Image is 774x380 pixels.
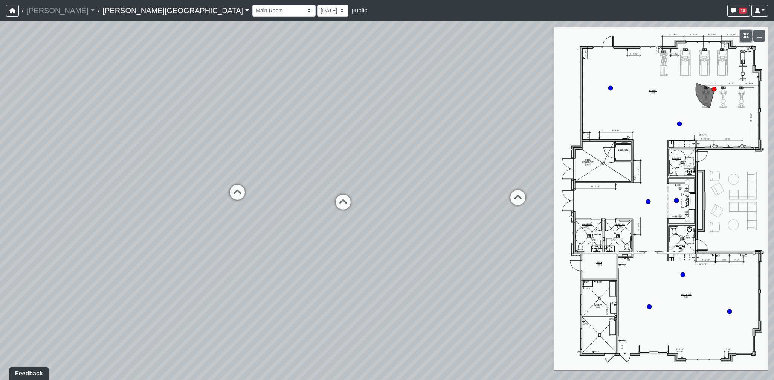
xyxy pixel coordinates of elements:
[739,8,747,14] span: 19
[351,7,367,14] span: public
[19,3,26,18] span: /
[727,5,750,17] button: 19
[95,3,102,18] span: /
[102,3,249,18] a: [PERSON_NAME][GEOGRAPHIC_DATA]
[6,365,50,380] iframe: Ybug feedback widget
[26,3,95,18] a: [PERSON_NAME]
